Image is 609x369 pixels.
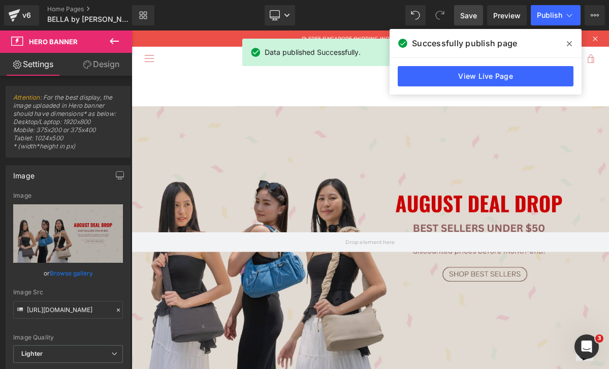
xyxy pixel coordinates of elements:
[531,5,581,25] button: Publish
[430,5,450,25] button: Redo
[4,5,39,25] a: v6
[132,5,154,25] a: New Library
[13,166,35,180] div: Image
[13,192,123,199] div: Image
[585,5,605,25] button: More
[13,94,123,157] span: : For the best display, the image uploaded in Hero banner should have dimensions* as below: Deskt...
[68,53,134,76] a: Design
[29,38,78,46] span: Hero Banner
[398,66,573,86] a: View Live Page
[166,26,398,46] img: BELLA by emma
[20,9,33,22] div: v6
[405,5,426,25] button: Undo
[487,5,527,25] a: Preview
[47,5,149,13] a: Home Pages
[265,47,361,58] span: Data published Successfully.
[50,264,93,282] a: Browse gallery
[493,10,521,21] span: Preview
[13,334,123,341] div: Image Quality
[537,11,562,19] span: Publish
[574,334,599,359] iframe: Intercom live chat
[13,289,123,296] div: Image Src
[13,94,40,101] a: Attention
[21,350,43,357] b: Lighter
[460,10,477,21] span: Save
[595,334,603,343] span: 3
[412,37,517,49] span: Successfully publish page
[13,301,123,319] input: Link
[47,15,130,23] span: BELLA by [PERSON_NAME] l Singapore Online Bag and Monogrammed Vegan Leather Products
[13,268,123,279] div: or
